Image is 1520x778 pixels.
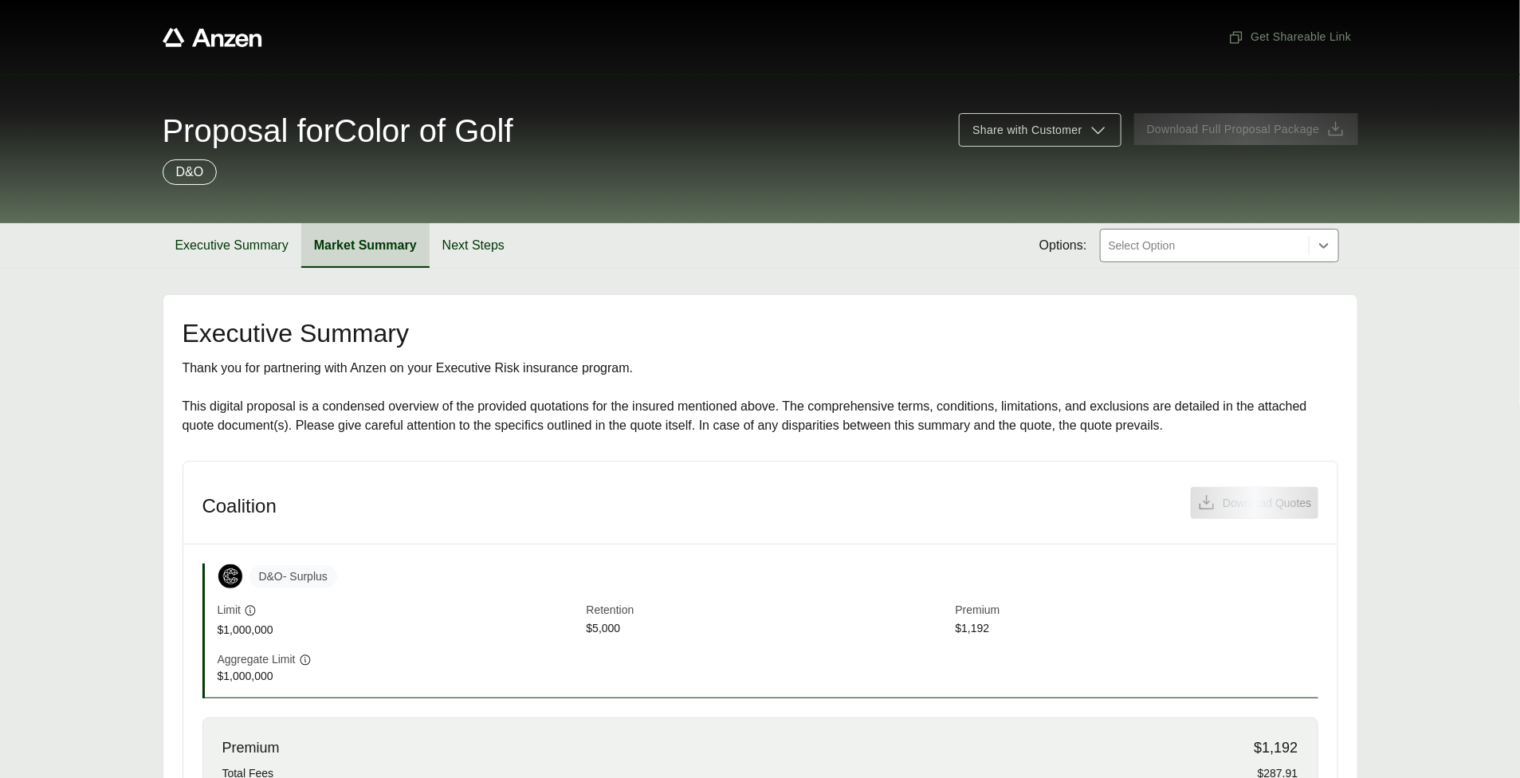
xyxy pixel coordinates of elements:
span: $1,000,000 [218,622,580,639]
span: D&O - Surplus [249,565,337,588]
button: Market Summary [301,223,430,268]
span: Limit [218,602,242,619]
span: Premium [222,737,280,759]
a: Anzen website [163,28,262,47]
span: Download Full Proposal Package [1147,121,1320,138]
button: Get Shareable Link [1222,22,1357,52]
p: D&O [176,163,204,182]
span: Retention [587,602,949,620]
button: Next Steps [430,223,517,268]
span: Get Shareable Link [1228,29,1351,45]
span: Options: [1039,236,1087,255]
span: $1,192 [1254,737,1298,759]
h3: Coalition [202,494,277,518]
span: $1,000,000 [218,668,580,685]
span: $5,000 [587,620,949,639]
span: Share with Customer [972,122,1082,139]
button: Share with Customer [959,113,1121,147]
span: Aggregate Limit [218,651,296,668]
span: Premium [956,602,1318,620]
h2: Executive Summary [183,320,1338,346]
span: $1,192 [956,620,1318,639]
button: Executive Summary [163,223,301,268]
img: Coalition [218,564,242,588]
span: Proposal for Color of Golf [163,115,513,147]
div: Thank you for partnering with Anzen on your Executive Risk insurance program. This digital propos... [183,359,1338,435]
